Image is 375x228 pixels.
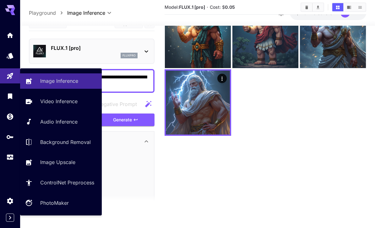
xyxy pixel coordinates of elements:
[225,4,235,10] b: 0.05
[6,214,14,222] button: Expand sidebar
[40,138,91,146] p: Background Removal
[6,31,14,39] div: Home
[51,44,138,52] p: FLUX.1 [pro]
[113,116,132,124] span: Generate
[29,9,56,17] p: Playground
[40,77,78,85] p: Image Inference
[20,195,102,211] a: PhotoMaker
[6,197,14,205] div: Settings
[296,10,313,16] span: $120.71
[84,100,142,108] span: Negative prompts are not compatible with the selected model.
[210,4,235,10] span: Cost: $
[67,9,105,17] span: Image Inference
[312,3,323,11] button: Download All
[20,155,102,170] a: Image Upscale
[313,10,335,16] span: credits left
[344,3,355,11] button: Show media in video view
[179,4,205,10] b: FLUX.1 [pro]
[40,179,94,186] p: ControlNet Preprocess
[6,52,14,60] div: Models
[301,3,312,11] button: Clear All
[301,3,324,12] div: Clear AllDownload All
[166,71,230,135] img: Z
[97,100,137,108] span: Negative Prompt
[29,9,67,17] nav: breadcrumb
[20,73,102,89] a: Image Inference
[332,3,366,12] div: Show media in grid viewShow media in video viewShow media in list view
[6,113,14,120] div: Wallet
[40,118,78,125] p: Audio Inference
[300,2,366,68] img: Z
[6,72,14,80] div: Playground
[6,92,14,100] div: Library
[232,2,298,68] img: 2Q==
[122,53,136,58] p: fluxpro
[332,3,343,11] button: Show media in grid view
[20,94,102,109] a: Video Inference
[165,2,231,68] img: 2Q==
[207,3,208,11] p: ·
[40,158,75,166] p: Image Upscale
[40,98,78,105] p: Video Inference
[355,3,366,11] button: Show media in list view
[40,199,69,207] p: PhotoMaker
[20,175,102,190] a: ControlNet Preprocess
[20,114,102,130] a: Audio Inference
[20,134,102,150] a: Background Removal
[165,4,205,10] span: Model:
[217,74,227,83] div: Actions
[6,133,14,141] div: API Keys
[6,153,14,161] div: Usage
